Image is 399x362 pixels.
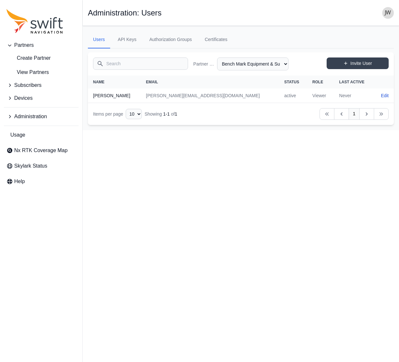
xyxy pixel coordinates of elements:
select: Partner Name [217,57,289,70]
span: Skylark Status [14,162,47,170]
span: Create Partner [6,54,51,62]
td: Never [334,88,374,103]
th: Email [141,76,279,88]
span: View Partners [6,68,49,76]
td: Viewer [307,88,334,103]
span: Partners [14,41,34,49]
th: Name [88,76,141,88]
th: Last Active [334,76,374,88]
a: Skylark Status [4,160,79,172]
span: Items per page [93,111,123,117]
a: Certificates [200,31,233,48]
a: API Keys [113,31,142,48]
a: Edit [381,92,389,99]
span: Help [14,178,25,185]
a: Authorization Groups [144,31,197,48]
span: Devices [14,94,33,102]
span: Usage [10,131,25,139]
nav: Table navigation [88,103,394,125]
a: Nx RTK Coverage Map [4,144,79,157]
button: Subscribers [4,79,79,92]
th: [PERSON_NAME] [88,88,141,103]
span: Administration [14,113,47,120]
button: Partners [4,39,79,52]
span: 1 - 1 [163,111,170,117]
label: Partner Name [193,61,214,67]
h1: Administration: Users [88,9,162,17]
a: Invite User [327,57,389,69]
a: View Partners [4,66,79,79]
img: user photo [382,7,394,19]
input: Search [93,57,188,70]
td: [PERSON_NAME][EMAIL_ADDRESS][DOMAIN_NAME] [141,88,279,103]
button: Administration [4,110,79,123]
span: 1 [175,111,177,117]
th: Status [279,76,307,88]
a: create-partner [4,52,79,65]
a: 1 [349,108,360,120]
span: Subscribers [14,81,41,89]
button: Devices [4,92,79,105]
a: Usage [4,129,79,141]
th: Role [307,76,334,88]
span: Nx RTK Coverage Map [14,147,68,154]
select: Display Limit [126,109,142,119]
a: Help [4,175,79,188]
a: Users [88,31,110,48]
td: active [279,88,307,103]
div: Showing of [144,111,177,117]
